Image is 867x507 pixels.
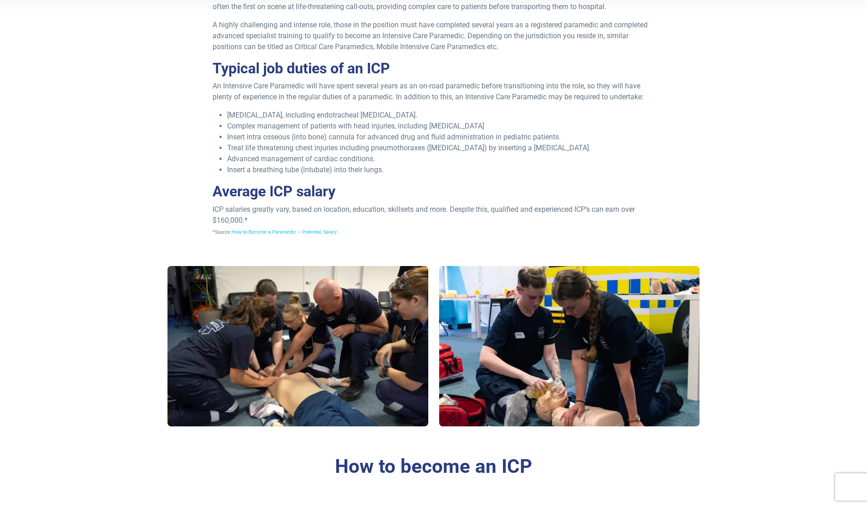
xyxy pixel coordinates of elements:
li: [MEDICAL_DATA], including endotracheal [MEDICAL_DATA]. [227,110,654,121]
li: Advanced management of cardiac conditions. [227,154,654,164]
h2: Typical job duties of an ICP [213,60,654,77]
h3: How to become an ICP [167,455,700,478]
li: Complex management of patients with head injuries, including [MEDICAL_DATA] [227,121,654,132]
p: A highly challenging and intense role, those in the position must have completed several years as... [213,20,654,52]
li: Insert intra osseous (into bone) cannula for advanced drug and fluid administration in pediatric ... [227,132,654,143]
li: Treat life threatening chest injuries including pneumothoraxes ([MEDICAL_DATA]) by inserting a [M... [227,143,654,154]
li: Insert a breathing tube (intubate) into their lungs. [227,164,654,175]
a: How to Become a Paramedic – Potential Salary [232,229,337,235]
p: An Intensive Care Paramedic will have spent several years as an on-road paramedic before transiti... [213,81,654,102]
h2: Average ICP salary [213,183,654,200]
p: ICP salaries greatly vary, based on location, education, skillsets and more. Despite this, qualif... [213,204,654,237]
span: *Source: [213,229,337,235]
